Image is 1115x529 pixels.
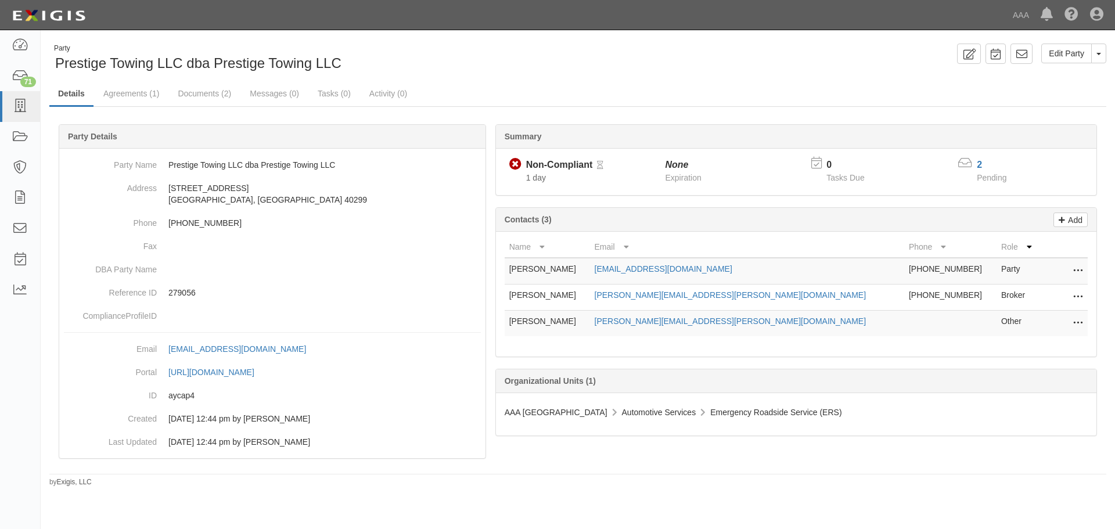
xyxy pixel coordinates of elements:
dt: Last Updated [64,430,157,448]
b: Organizational Units (1) [505,376,596,386]
td: [PERSON_NAME] [505,285,590,311]
a: Activity (0) [361,82,416,105]
th: Phone [904,236,997,258]
a: [PERSON_NAME][EMAIL_ADDRESS][PERSON_NAME][DOMAIN_NAME] [595,316,866,326]
th: Name [505,236,590,258]
a: Tasks (0) [309,82,359,105]
a: [EMAIL_ADDRESS][DOMAIN_NAME] [595,264,732,274]
dd: aycap4 [64,384,481,407]
td: Broker [997,285,1041,311]
th: Role [997,236,1041,258]
span: Expiration [666,173,702,182]
span: Pending [977,173,1006,182]
dt: ComplianceProfileID [64,304,157,322]
td: [PHONE_NUMBER] [904,285,997,311]
span: Since 10/13/2025 [526,173,546,182]
a: [EMAIL_ADDRESS][DOMAIN_NAME] [168,344,319,354]
dt: Created [64,407,157,424]
dt: ID [64,384,157,401]
dt: Party Name [64,153,157,171]
small: by [49,477,92,487]
dd: [STREET_ADDRESS] [GEOGRAPHIC_DATA], [GEOGRAPHIC_DATA] 40299 [64,177,481,211]
dt: Reference ID [64,281,157,298]
span: Prestige Towing LLC dba Prestige Towing LLC [55,55,341,71]
b: Party Details [68,132,117,141]
i: Help Center - Complianz [1064,8,1078,22]
dt: Address [64,177,157,194]
a: [URL][DOMAIN_NAME] [168,368,267,377]
a: Details [49,82,93,107]
a: Documents (2) [169,82,240,105]
dd: Prestige Towing LLC dba Prestige Towing LLC [64,153,481,177]
a: Exigis, LLC [57,478,92,486]
a: [PERSON_NAME][EMAIL_ADDRESS][PERSON_NAME][DOMAIN_NAME] [595,290,866,300]
b: Contacts (3) [505,215,552,224]
p: 0 [826,159,879,172]
td: [PERSON_NAME] [505,258,590,285]
i: Non-Compliant [509,159,521,171]
a: Edit Party [1041,44,1092,63]
div: Non-Compliant [526,159,593,172]
dd: [PHONE_NUMBER] [64,211,481,235]
dt: Portal [64,361,157,378]
dt: DBA Party Name [64,258,157,275]
span: Tasks Due [826,173,864,182]
a: Agreements (1) [95,82,168,105]
dt: Fax [64,235,157,252]
dd: 10/13/2025 12:44 pm by Benjamin Tully [64,430,481,454]
div: [EMAIL_ADDRESS][DOMAIN_NAME] [168,343,306,355]
a: Add [1053,213,1088,227]
p: 279056 [168,287,481,298]
div: 71 [20,77,36,87]
span: Emergency Roadside Service (ERS) [710,408,841,417]
a: 2 [977,160,982,170]
a: AAA [1007,3,1035,27]
span: AAA [GEOGRAPHIC_DATA] [505,408,607,417]
p: Add [1065,213,1082,226]
th: Email [590,236,904,258]
div: Party [54,44,341,53]
b: Summary [505,132,542,141]
span: Automotive Services [622,408,696,417]
div: Prestige Towing LLC dba Prestige Towing LLC [49,44,569,73]
dt: Email [64,337,157,355]
i: Pending Review [597,161,603,170]
dd: 10/13/2025 12:44 pm by Benjamin Tully [64,407,481,430]
td: Party [997,258,1041,285]
i: None [666,160,689,170]
td: Other [997,311,1041,337]
a: Messages (0) [241,82,308,105]
img: logo-5460c22ac91f19d4615b14bd174203de0afe785f0fc80cf4dbbc73dc1793850b.png [9,5,89,26]
dt: Phone [64,211,157,229]
td: [PHONE_NUMBER] [904,258,997,285]
td: [PERSON_NAME] [505,311,590,337]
